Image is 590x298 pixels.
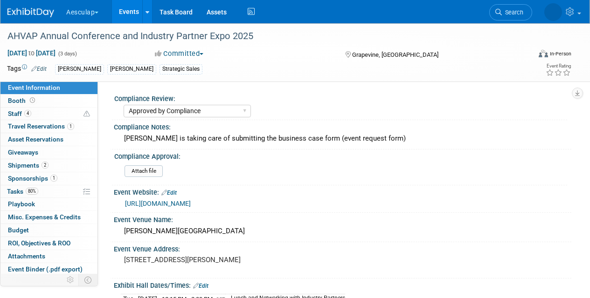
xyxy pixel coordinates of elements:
[125,200,191,207] a: [URL][DOMAIN_NAME]
[539,50,548,57] img: Format-Inperson.png
[0,250,97,263] a: Attachments
[114,92,567,103] div: Compliance Review:
[352,51,438,58] span: Grapevine, [GEOGRAPHIC_DATA]
[0,211,97,223] a: Misc. Expenses & Credits
[8,162,49,169] span: Shipments
[114,242,571,254] div: Event Venue Address:
[0,120,97,133] a: Travel Reservations1
[0,81,97,94] a: Event Information
[152,49,207,59] button: Committed
[28,97,37,104] span: Booth not reserved yet
[57,51,77,57] span: (3 days)
[124,256,294,264] pre: [STREET_ADDRESS][PERSON_NAME]
[121,224,564,238] div: [PERSON_NAME][GEOGRAPHIC_DATA]
[8,252,45,260] span: Attachments
[24,110,31,117] span: 4
[0,198,97,210] a: Playbook
[546,64,571,68] div: Event Rating
[502,9,523,16] span: Search
[42,162,49,169] span: 2
[489,48,571,62] div: Event Format
[26,188,38,195] span: 80%
[79,274,98,286] td: Toggle Event Tabs
[7,188,38,195] span: Tasks
[0,172,97,185] a: Sponsorships1
[8,97,37,104] span: Booth
[0,95,97,107] a: Booth
[8,200,35,208] span: Playbook
[114,185,571,197] div: Event Website:
[62,274,79,286] td: Personalize Event Tab Strip
[7,8,54,17] img: ExhibitDay
[114,278,571,291] div: Exhibit Hall Dates/Times:
[4,28,523,45] div: AHVAP Annual Conference and Industry Partner Expo 2025
[8,226,29,234] span: Budget
[50,175,57,182] span: 1
[7,49,56,57] span: [DATE] [DATE]
[0,263,97,276] a: Event Binder (.pdf export)
[7,64,47,74] td: Tags
[8,122,74,130] span: Travel Reservations
[0,108,97,120] a: Staff4
[114,149,567,161] div: Compliance Approval:
[67,123,74,130] span: 1
[193,283,208,289] a: Edit
[55,64,104,74] div: [PERSON_NAME]
[83,110,90,118] span: Potential Scheduling Conflict -- at least one attendee is tagged in another overlapping event.
[8,110,31,117] span: Staff
[8,135,63,143] span: Asset Reservations
[544,3,562,21] img: Linda Zeller
[8,175,57,182] span: Sponsorships
[161,190,177,196] a: Edit
[27,49,36,57] span: to
[107,64,156,74] div: [PERSON_NAME]
[489,4,532,20] a: Search
[160,64,202,74] div: Strategic Sales
[8,239,70,247] span: ROI, Objectives & ROO
[0,224,97,237] a: Budget
[8,265,83,273] span: Event Binder (.pdf export)
[0,146,97,159] a: Giveaways
[114,120,571,132] div: Compliance Notes:
[8,213,81,221] span: Misc. Expenses & Credits
[114,213,571,224] div: Event Venue Name:
[0,133,97,146] a: Asset Reservations
[121,131,564,146] div: [PERSON_NAME] is taking care of submitting the business case form (event request form)
[8,149,38,156] span: Giveaways
[0,159,97,172] a: Shipments2
[31,66,47,72] a: Edit
[8,84,60,91] span: Event Information
[549,50,571,57] div: In-Person
[0,237,97,250] a: ROI, Objectives & ROO
[0,185,97,198] a: Tasks80%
